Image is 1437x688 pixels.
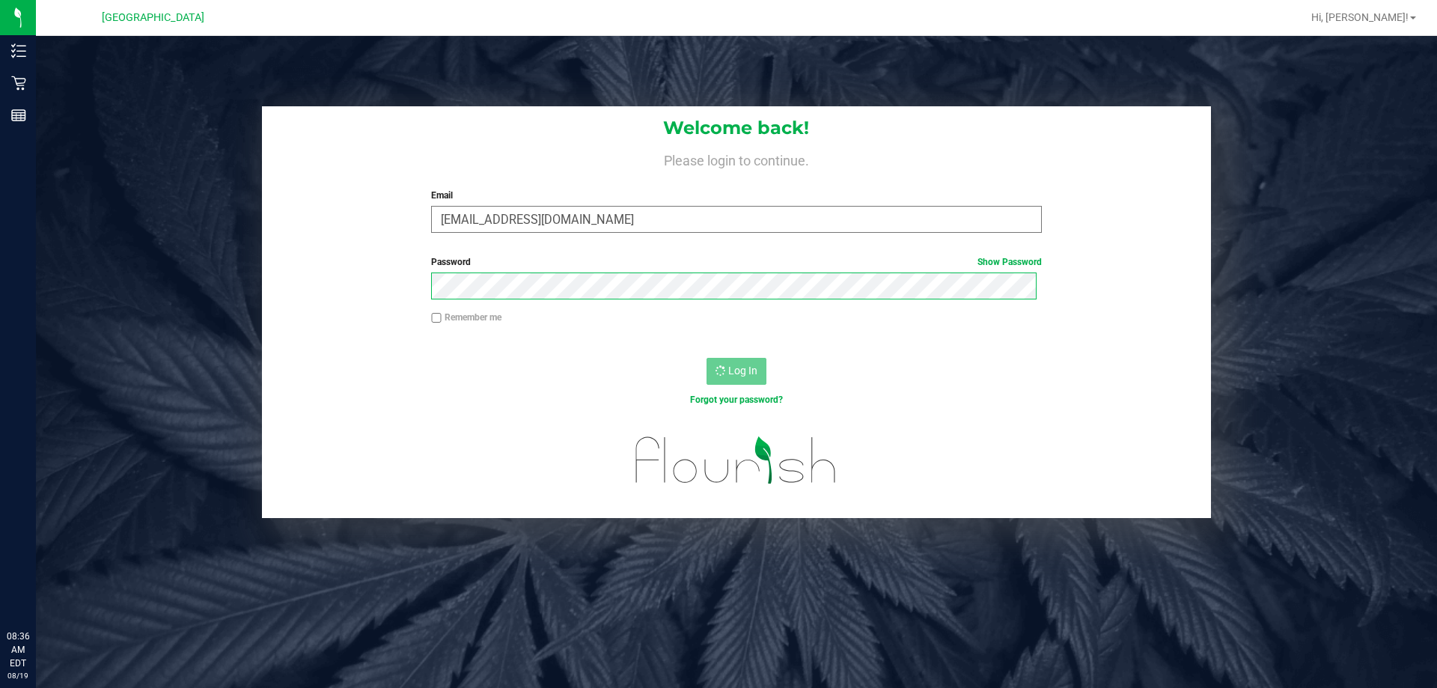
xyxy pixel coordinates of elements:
[431,257,471,267] span: Password
[431,313,442,323] input: Remember me
[1311,11,1409,23] span: Hi, [PERSON_NAME]!
[262,150,1211,168] h4: Please login to continue.
[707,358,766,385] button: Log In
[728,365,757,377] span: Log In
[7,670,29,681] p: 08/19
[102,11,204,24] span: [GEOGRAPHIC_DATA]
[11,76,26,91] inline-svg: Retail
[431,311,501,324] label: Remember me
[11,43,26,58] inline-svg: Inventory
[617,422,855,499] img: flourish_logo.svg
[431,189,1041,202] label: Email
[11,108,26,123] inline-svg: Reports
[690,395,783,405] a: Forgot your password?
[262,118,1211,138] h1: Welcome back!
[7,630,29,670] p: 08:36 AM EDT
[977,257,1042,267] a: Show Password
